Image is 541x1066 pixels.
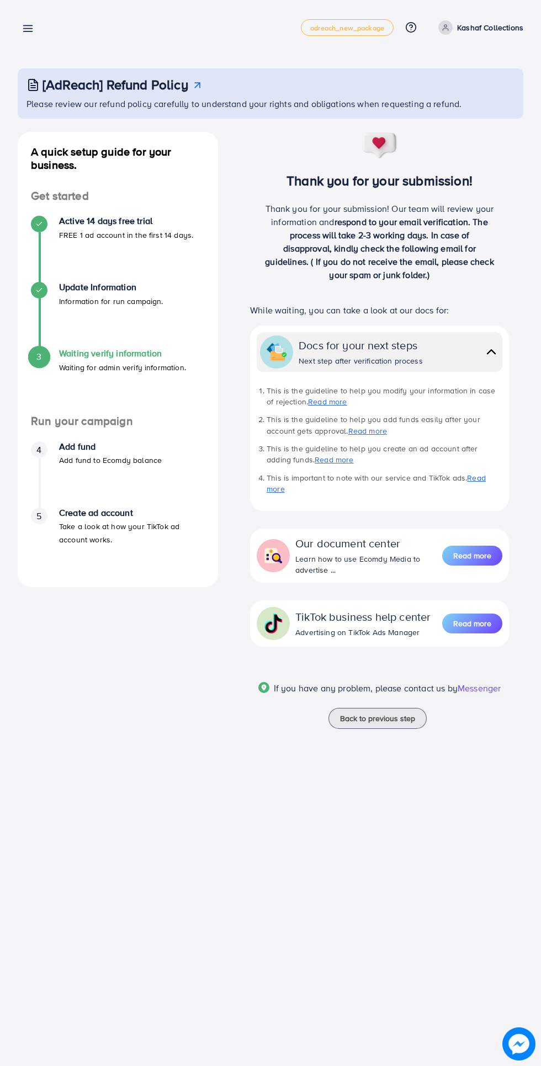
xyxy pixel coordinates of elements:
[258,682,269,693] img: Popup guide
[453,550,491,561] span: Read more
[458,682,501,694] span: Messenger
[36,510,41,523] span: 5
[295,627,431,638] div: Advertising on TikTok Ads Manager
[348,425,387,436] a: Read more
[18,145,218,172] h4: A quick setup guide for your business.
[274,682,458,694] span: If you have any problem, please contact us by
[18,282,218,348] li: Update Information
[18,441,218,508] li: Add fund
[340,713,415,724] span: Back to previous step
[328,708,427,729] button: Back to previous step
[250,303,509,317] p: While waiting, you can take a look at our docs for:
[59,295,163,308] p: Information for run campaign.
[265,216,494,281] span: respond to your email verification. The process will take 2-3 working days. In case of disapprova...
[453,618,491,629] span: Read more
[442,546,502,566] button: Read more
[263,546,283,566] img: collapse
[434,20,523,35] a: Kashaf Collections
[442,612,502,635] a: Read more
[267,472,486,494] a: Read more
[18,216,218,282] li: Active 14 days free trial
[236,173,523,189] h3: Thank you for your submission!
[59,216,193,226] h4: Active 14 days free trial
[267,472,502,495] li: This is important to note with our service and TikTok ads.
[295,609,431,625] div: TikTok business help center
[267,342,287,362] img: collapse
[59,520,205,546] p: Take a look at how your TikTok ad account works.
[263,614,283,633] img: collapse
[59,454,162,467] p: Add fund to Ecomdy balance
[310,24,384,31] span: adreach_new_package
[502,1027,535,1060] img: image
[18,508,218,574] li: Create ad account
[26,97,517,110] p: Please review our refund policy carefully to understand your rights and obligations when requesti...
[59,361,186,374] p: Waiting for admin verify information.
[59,282,163,292] h4: Update Information
[301,19,394,36] a: adreach_new_package
[267,414,502,436] li: This is the guideline to help you add funds easily after your account gets approval.
[59,508,205,518] h4: Create ad account
[299,337,423,353] div: Docs for your next steps
[442,545,502,567] a: Read more
[18,348,218,414] li: Waiting verify information
[484,344,499,360] img: collapse
[267,385,502,408] li: This is the guideline to help you modify your information in case of rejection.
[36,350,41,363] span: 3
[18,189,218,203] h4: Get started
[315,454,353,465] a: Read more
[43,77,188,93] h3: [AdReach] Refund Policy
[59,348,186,359] h4: Waiting verify information
[59,441,162,452] h4: Add fund
[295,553,442,576] div: Learn how to use Ecomdy Media to advertise ...
[457,21,523,34] p: Kashaf Collections
[362,132,398,159] img: success
[299,355,423,366] div: Next step after verification process
[36,444,41,456] span: 4
[308,396,347,407] a: Read more
[442,614,502,633] button: Read more
[264,202,495,281] p: Thank you for your submission! Our team will review your information and
[18,414,218,428] h4: Run your campaign
[267,443,502,466] li: This is the guideline to help you create an ad account after adding funds.
[59,228,193,242] p: FREE 1 ad account in the first 14 days.
[295,535,442,551] div: Our document center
